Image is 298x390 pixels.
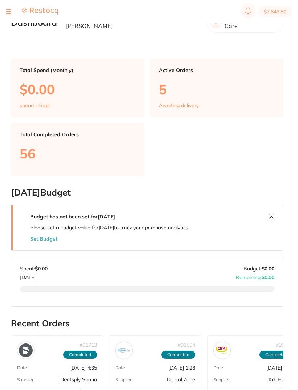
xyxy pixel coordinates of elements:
[11,188,283,198] h2: [DATE] Budget
[115,365,125,370] p: Date
[22,7,58,15] img: Restocq Logo
[70,365,97,371] p: [DATE] 4:35
[258,6,292,17] button: $7,643.50
[213,377,230,382] p: Supplier
[80,342,97,348] p: # 91713
[115,377,132,382] p: Supplier
[276,342,293,348] p: # 90958
[20,102,50,108] p: spend in Sept
[266,365,293,371] p: [DATE] 4:48
[159,67,275,73] p: Active Orders
[159,82,275,97] p: 5
[11,318,283,329] h2: Recent Orders
[11,18,57,28] h2: Dashboard
[20,82,136,97] p: $0.00
[178,342,195,348] p: # 91504
[17,377,33,382] p: Supplier
[161,351,195,359] span: Completed
[225,16,277,29] p: Riviera Dental Care
[150,59,283,117] a: Active Orders5Awaiting delivery
[30,213,116,220] strong: Budget has not been set for [DATE] .
[20,67,136,73] p: Total Spend (Monthly)
[117,343,131,357] img: Dental Zone
[243,266,274,272] p: Budget:
[20,266,48,272] p: Spent:
[19,343,33,357] img: Dentsply Sirona
[30,225,189,230] p: Please set a budget value for [DATE] to track your purchase analytics.
[262,274,274,281] strong: $0.00
[259,351,293,359] span: Completed
[262,265,274,272] strong: $0.00
[167,377,195,382] p: Dental Zone
[63,351,97,359] span: Completed
[20,132,136,137] p: Total Completed Orders
[159,102,199,108] p: Awaiting delivery
[20,146,136,161] p: 56
[215,343,229,357] img: Ark Health
[17,365,27,370] p: Date
[22,7,58,16] a: Restocq Logo
[11,123,144,176] a: Total Completed Orders56
[213,365,223,370] p: Date
[66,16,201,29] p: Welcome back, [PERSON_NAME] [PERSON_NAME]
[268,377,293,382] p: Ark Health
[60,377,97,382] p: Dentsply Sirona
[35,265,48,272] strong: $0.00
[20,272,48,280] p: [DATE]
[168,365,195,371] p: [DATE] 1:28
[30,236,57,242] button: Set Budget
[236,272,274,280] p: Remaining:
[11,59,144,117] a: Total Spend (Monthly)$0.00spend inSept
